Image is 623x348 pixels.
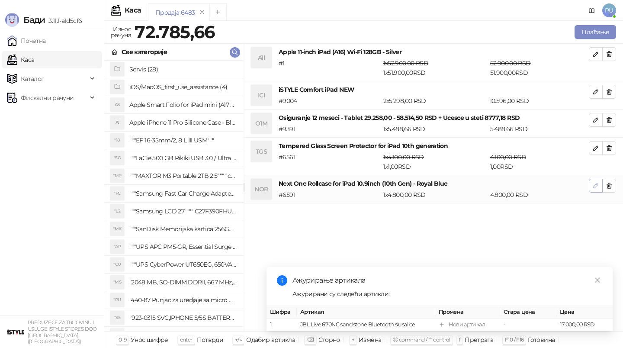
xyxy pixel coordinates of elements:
[279,113,589,122] h4: Osiguranje 12 meseci - Tablet 29.258,00 - 58.514,50 RSD + Ucesce u steti 8777,18 RSD
[110,275,124,289] div: "MS
[7,51,34,68] a: Каса
[528,334,555,345] div: Готовина
[505,336,523,343] span: F10 / F16
[246,334,295,345] div: Одабир артикла
[352,336,354,343] span: +
[110,258,124,271] div: "CU
[21,89,74,106] span: Фискални рачуни
[251,113,272,134] div: O1M
[129,187,237,200] h4: """Samsung Fast Car Charge Adapter, brzi auto punja_, boja crna"""
[110,116,124,129] div: AI
[435,306,500,319] th: Промена
[129,275,237,289] h4: "2048 MB, SO-DIMM DDRII, 667 MHz, Napajanje 1,8 0,1 V, Latencija CL5"
[279,179,589,188] h4: Next One Rollcase for iPad 10.9inch (10th Gen) - Royal Blue
[129,293,237,307] h4: "440-87 Punjac za uredjaje sa micro USB portom 4/1, Stand."
[292,289,602,299] div: Ажурирани су следећи артикли:
[135,21,215,42] strong: 72.785,66
[251,85,272,106] div: ICI
[556,306,613,319] th: Цена
[110,293,124,307] div: "PU
[277,275,287,286] span: info-circle
[129,80,237,94] h4: iOS/MacOS_first_use_assistance (4)
[45,17,82,25] span: 3.11.1-a1d5cf6
[307,336,314,343] span: ⌫
[277,190,382,200] div: # 6591
[297,306,435,319] th: Артикал
[110,98,124,112] div: AS
[104,61,244,331] div: grid
[129,204,237,218] h4: """Samsung LCD 27"""" C27F390FHUXEN"""
[585,3,599,17] a: Документација
[279,47,589,57] h4: Apple 11-inch iPad (A16) Wi-Fi 128GB - Silver
[129,311,237,325] h4: "923-0315 SVC,IPHONE 5/5S BATTERY REMOVAL TRAY Držač za iPhone sa kojim se otvara display
[109,23,133,41] div: Износ рачуна
[196,9,208,16] button: remove
[110,151,124,165] div: "5G
[382,58,488,77] div: 1 x 51.900,00 RSD
[279,85,589,94] h4: iSTYLE Comfort iPad NEW
[110,311,124,325] div: "S5
[129,169,237,183] h4: """MAXTOR M3 Portable 2TB 2.5"""" crni eksterni hard disk HX-M201TCB/GM"""
[28,319,97,345] small: PREDUZEĆE ZA TRGOVINU I USLUGE ISTYLE STORES DOO [GEOGRAPHIC_DATA] ([GEOGRAPHIC_DATA])
[23,15,45,25] span: Бади
[110,329,124,342] div: "SD
[277,124,382,134] div: # 9391
[267,306,297,319] th: Шифра
[500,306,556,319] th: Стара цена
[488,124,591,134] div: 5.488,66 RSD
[251,179,272,200] div: NOR
[594,277,601,283] span: close
[490,59,531,67] span: 52.900,00 RSD
[459,336,460,343] span: f
[7,323,24,341] img: 64x64-companyLogo-77b92cf4-9946-4f36-9751-bf7bb5fd2c7d.png
[267,319,297,331] td: 1
[488,96,591,106] div: 10.596,00 RSD
[129,98,237,112] h4: Apple Smart Folio for iPad mini (A17 Pro) - Sage
[488,58,591,77] div: 51.900,00 RSD
[382,124,488,134] div: 1 x 5.488,66 RSD
[465,334,493,345] div: Претрага
[382,152,488,171] div: 1 x 1,00 RSD
[129,133,237,147] h4: """EF 16-35mm/2, 8 L III USM"""
[5,13,19,27] img: Logo
[129,222,237,236] h4: """SanDisk Memorijska kartica 256GB microSDXC sa SD adapterom SDSQXA1-256G-GN6MA - Extreme PLUS, ...
[359,334,381,345] div: Измена
[110,240,124,254] div: "AP
[129,62,237,76] h4: Servis (28)
[488,152,591,171] div: 1,00 RSD
[602,3,616,17] span: PU
[500,319,556,331] td: -
[575,25,616,39] button: Плаћање
[277,152,382,171] div: # 6561
[122,47,167,57] div: Све категорије
[251,47,272,68] div: A1I
[593,275,602,285] a: Close
[119,336,126,343] span: 0-9
[277,58,382,77] div: # 1
[197,334,224,345] div: Потврди
[251,141,272,162] div: TGS
[110,204,124,218] div: "L2
[292,275,602,286] div: Ажурирање артикала
[393,336,450,343] span: ⌘ command / ⌃ control
[383,153,424,161] span: 1 x 4.100,00 RSD
[279,141,589,151] h4: Tempered Glass Screen Protector for iPad 10th generation
[129,151,237,165] h4: """LaCie 500 GB Rikiki USB 3.0 / Ultra Compact & Resistant aluminum / USB 3.0 / 2.5"""""""
[129,329,237,342] h4: "923-0448 SVC,IPHONE,TOURQUE DRIVER KIT .65KGF- CM Šrafciger "
[235,336,242,343] span: ↑/↓
[488,190,591,200] div: 4.800,00 RSD
[382,96,488,106] div: 2 x 5.298,00 RSD
[180,336,193,343] span: enter
[129,258,237,271] h4: """UPS CyberPower UT650EG, 650VA/360W , line-int., s_uko, desktop"""
[318,334,340,345] div: Сторно
[277,96,382,106] div: # 9004
[449,320,485,329] div: Нови артикал
[209,3,227,21] button: Add tab
[125,7,141,14] div: Каса
[556,319,613,331] td: 17.000,00 RSD
[110,222,124,236] div: "MK
[110,133,124,147] div: "18
[7,32,46,49] a: Почетна
[110,187,124,200] div: "FC
[155,8,195,17] div: Продаја 6483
